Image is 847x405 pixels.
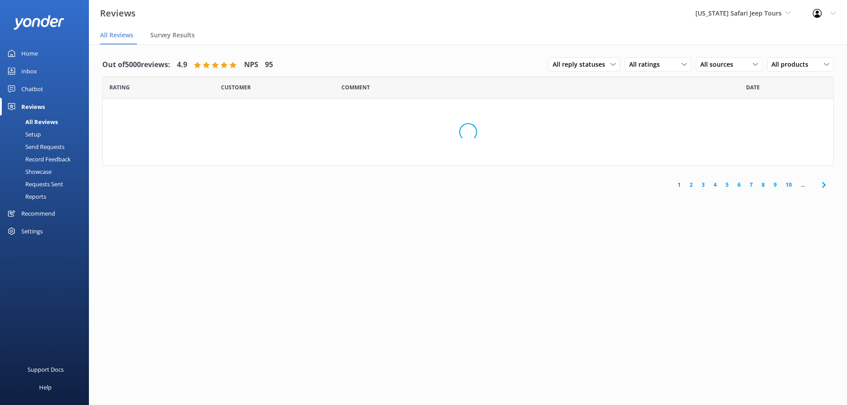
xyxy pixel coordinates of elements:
[5,128,41,140] div: Setup
[5,178,89,190] a: Requests Sent
[244,59,258,71] h4: NPS
[769,180,781,189] a: 9
[721,180,733,189] a: 5
[5,165,89,178] a: Showcase
[221,83,251,92] span: Date
[100,6,136,20] h3: Reviews
[5,190,46,203] div: Reports
[100,31,133,40] span: All Reviews
[733,180,745,189] a: 6
[771,60,814,69] span: All products
[21,80,43,98] div: Chatbot
[13,15,64,30] img: yonder-white-logo.png
[700,60,739,69] span: All sources
[109,83,130,92] span: Date
[21,205,55,222] div: Recommend
[341,83,370,92] span: Question
[21,98,45,116] div: Reviews
[697,180,709,189] a: 3
[5,153,89,165] a: Record Feedback
[5,128,89,140] a: Setup
[629,60,665,69] span: All ratings
[5,140,64,153] div: Send Requests
[39,378,52,396] div: Help
[673,180,685,189] a: 1
[5,190,89,203] a: Reports
[5,116,89,128] a: All Reviews
[685,180,697,189] a: 2
[102,59,170,71] h4: Out of 5000 reviews:
[5,178,63,190] div: Requests Sent
[5,165,52,178] div: Showcase
[5,140,89,153] a: Send Requests
[746,83,760,92] span: Date
[21,222,43,240] div: Settings
[781,180,796,189] a: 10
[28,361,64,378] div: Support Docs
[796,180,809,189] span: ...
[695,9,782,17] span: [US_STATE] Safari Jeep Tours
[21,62,37,80] div: Inbox
[553,60,610,69] span: All reply statuses
[265,59,273,71] h4: 95
[5,116,58,128] div: All Reviews
[745,180,757,189] a: 7
[757,180,769,189] a: 8
[21,44,38,62] div: Home
[150,31,195,40] span: Survey Results
[177,59,187,71] h4: 4.9
[709,180,721,189] a: 4
[5,153,71,165] div: Record Feedback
